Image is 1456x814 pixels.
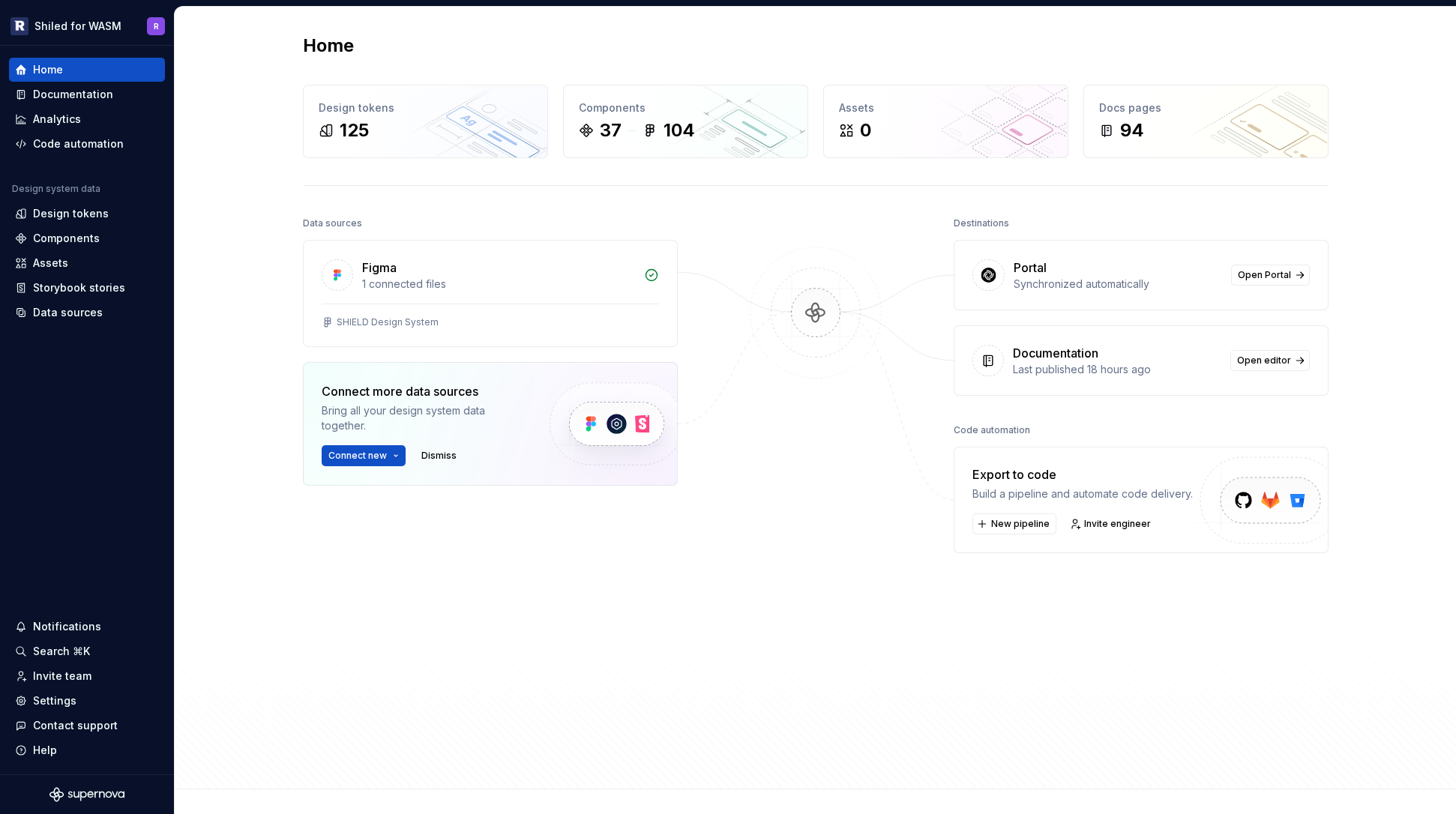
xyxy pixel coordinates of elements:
a: Settings [9,689,165,713]
a: Invite engineer [1065,513,1158,534]
div: Figma [362,259,397,277]
div: R [154,20,159,32]
div: Shiled for WASM [34,19,121,34]
div: 0 [860,118,871,142]
div: Data sources [33,305,103,320]
button: Notifications [9,615,165,639]
a: Components [9,226,165,250]
a: Design tokens [9,202,165,226]
button: Help [9,738,165,762]
div: Home [33,62,63,77]
div: Bring all your design system data together. [322,403,524,433]
div: Docs pages [1099,100,1313,115]
div: 1 connected files [362,277,635,292]
div: Code automation [33,136,124,151]
svg: Supernova Logo [49,787,124,802]
div: Components [33,231,100,246]
div: Data sources [303,213,362,234]
div: Documentation [33,87,113,102]
span: New pipeline [991,518,1050,530]
div: Components [579,100,792,115]
button: Dismiss [415,445,463,466]
div: Search ⌘K [33,644,90,659]
a: Analytics [9,107,165,131]
img: 5b96a3ba-bdbe-470d-a859-c795f8f9d209.png [10,17,28,35]
a: Storybook stories [9,276,165,300]
a: Figma1 connected filesSHIELD Design System [303,240,678,347]
div: SHIELD Design System [337,316,439,328]
div: Design system data [12,183,100,195]
a: Data sources [9,301,165,325]
button: Shiled for WASMR [3,10,171,42]
div: Help [33,743,57,758]
div: Last published 18 hours ago [1013,362,1221,377]
div: Synchronized automatically [1014,277,1222,292]
span: Open editor [1237,355,1291,367]
div: Assets [839,100,1053,115]
a: Code automation [9,132,165,156]
div: Contact support [33,718,118,733]
span: Invite engineer [1084,518,1151,530]
div: 94 [1120,118,1144,142]
a: Design tokens125 [303,85,548,158]
a: Invite team [9,664,165,688]
span: Dismiss [421,450,457,462]
div: Code automation [954,420,1030,441]
h2: Home [303,34,354,58]
a: Docs pages94 [1083,85,1329,158]
a: Home [9,58,165,82]
div: Portal [1014,259,1047,277]
span: Connect new [328,450,387,462]
div: Build a pipeline and automate code delivery. [972,486,1193,501]
button: Search ⌘K [9,639,165,663]
div: Destinations [954,213,1009,234]
button: Connect new [322,445,406,466]
a: Open editor [1230,350,1310,371]
div: Notifications [33,619,101,634]
div: Invite team [33,669,91,684]
a: Documentation [9,82,165,106]
div: Connect more data sources [322,382,524,400]
div: Design tokens [33,206,109,221]
div: Analytics [33,112,81,127]
button: Contact support [9,714,165,738]
div: Assets [33,256,68,271]
a: Assets [9,251,165,275]
div: Settings [33,693,76,708]
button: New pipeline [972,513,1056,534]
a: Assets0 [823,85,1068,158]
div: 37 [600,118,622,142]
a: Components37104 [563,85,808,158]
div: 125 [340,118,369,142]
div: Documentation [1013,344,1098,362]
div: Export to code [972,465,1193,483]
div: 104 [664,118,695,142]
div: Design tokens [319,100,532,115]
div: Storybook stories [33,280,125,295]
span: Open Portal [1238,269,1291,281]
a: Open Portal [1231,265,1310,286]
